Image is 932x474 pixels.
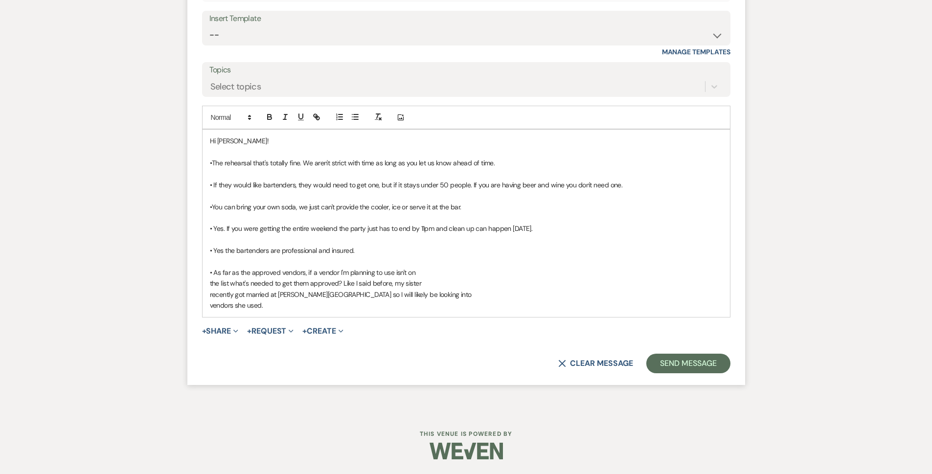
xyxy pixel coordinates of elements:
[430,434,503,468] img: Weven Logo
[210,203,461,211] span: •You can bring your own soda, we just can't provide the cooler, ice or serve it at the bar.
[210,80,261,93] div: Select topics
[210,279,422,288] span: the list what's needed to get them approved? Like I said before, my sister
[210,181,623,189] span: • If they would like bartenders, they would need to get one, but if it stays under 50 people. If ...
[202,327,206,335] span: +
[662,47,730,56] a: Manage Templates
[209,12,723,26] div: Insert Template
[558,360,633,367] button: Clear message
[210,224,533,233] span: • Yes. If you were getting the entire weekend the party just has to end by 11pm and clean up can ...
[210,246,355,255] span: • Yes the bartenders are professional and insured.
[302,327,343,335] button: Create
[202,327,239,335] button: Share
[209,63,723,77] label: Topics
[302,327,307,335] span: +
[210,268,416,277] span: • As far as the approved vendors, if a vendor I'm planning to use isn't on
[247,327,294,335] button: Request
[210,158,495,167] span: •The rehearsal that's totally fine. We aren't strict with time as long as you let us know ahead o...
[210,135,723,146] p: Hi [PERSON_NAME]!
[646,354,730,373] button: Send Message
[247,327,251,335] span: +
[210,301,263,310] span: vendors she used.
[210,290,472,299] span: recently got married at [PERSON_NAME][GEOGRAPHIC_DATA] so I will likely be looking into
